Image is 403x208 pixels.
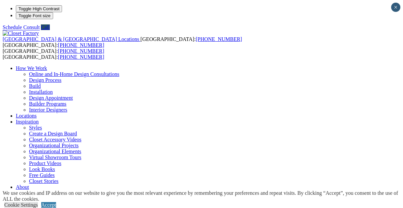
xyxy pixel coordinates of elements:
a: Cookie Settings [4,202,38,208]
a: Closet Accessory Videos [29,137,81,142]
a: [PHONE_NUMBER] [58,54,104,60]
a: [GEOGRAPHIC_DATA] & [GEOGRAPHIC_DATA] Locations [3,36,140,42]
a: Look Books [29,166,55,172]
a: Virtual Showroom Tours [29,155,81,160]
a: Free Guides [29,172,55,178]
a: Closet Stories [29,178,58,184]
a: [PHONE_NUMBER] [196,36,242,42]
button: Toggle Font size [16,12,53,19]
a: Design Process [29,77,61,83]
a: Design Appointment [29,95,73,101]
a: [PHONE_NUMBER] [58,42,104,48]
img: Closet Factory [3,30,39,36]
a: Call [41,24,50,30]
a: Styles [29,125,42,130]
a: Interior Designers [29,107,67,113]
a: Organizational Elements [29,149,81,154]
a: Inspiration [16,119,39,124]
a: Create a Design Board [29,131,77,136]
button: Close [391,3,400,12]
a: Schedule Consult [3,24,40,30]
a: Product Videos [29,160,61,166]
a: Installation [29,89,53,95]
a: Build [29,83,41,89]
button: Toggle High Contrast [16,5,62,12]
a: Organizational Projects [29,143,78,148]
div: We use cookies and IP address on our website to give you the most relevant experience by remember... [3,190,403,202]
a: Accept [41,202,56,208]
a: Builder Programs [29,101,66,107]
span: [GEOGRAPHIC_DATA] & [GEOGRAPHIC_DATA] Locations [3,36,139,42]
a: How We Work [16,65,47,71]
a: Locations [16,113,37,119]
a: About [16,184,29,190]
span: Toggle High Contrast [18,6,59,11]
a: Online and In-Home Design Consultations [29,71,119,77]
span: Toggle Font size [18,13,50,18]
span: [GEOGRAPHIC_DATA]: [GEOGRAPHIC_DATA]: [3,48,104,60]
span: [GEOGRAPHIC_DATA]: [GEOGRAPHIC_DATA]: [3,36,242,48]
a: [PHONE_NUMBER] [58,48,104,54]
